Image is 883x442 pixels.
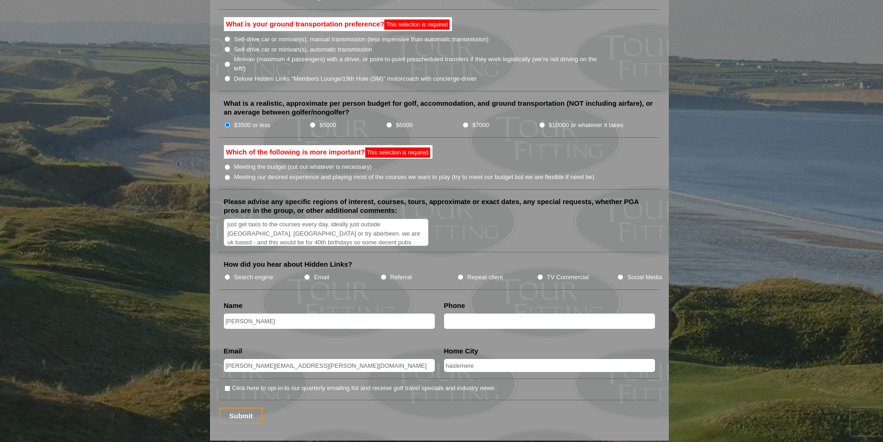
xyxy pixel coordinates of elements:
span: This selection is required [386,21,448,28]
label: What is a realistic, approximate per person budget for golf, accommodation, and ground transporta... [224,99,655,117]
label: $10000 or whatever it takes [549,121,623,130]
label: Referral [390,273,412,282]
label: Phone [444,301,465,310]
input: Submit [219,408,263,424]
label: $5000 [319,121,336,130]
label: $7000 [472,121,489,130]
label: How did you hear about Hidden Links? [224,260,353,269]
label: What is your ground transportation preference? [224,17,452,31]
label: Name [224,301,243,310]
label: Social Media [627,273,662,282]
label: Which of the following is more important? [224,145,433,159]
label: Meeting our desired experience and playing most of the courses we want to play (try to meet our b... [234,173,595,182]
label: Self-drive car or minivan(s), manual transmission (less expensive than automatic transmission) [234,35,489,44]
label: Email [224,346,242,356]
label: Home City [444,346,478,356]
span: This selection is required [367,149,429,156]
label: Email [314,273,329,282]
label: Search engine [234,273,273,282]
label: Self-drive car or minivan(s), automatic transmission [234,45,372,54]
label: $6000 [396,121,413,130]
label: Repeat client [467,273,503,282]
label: Deluxe Hidden Links "Members Lounge/19th Hole (SM)" motorcoach with concierge-driver [234,74,477,83]
label: Please advise any specific regions of interest, courses, tours, approximate or exact dates, any s... [224,197,655,215]
label: Meeting the budget (cut out whatever is necessary) [234,162,372,172]
label: TV Commercial [547,273,589,282]
label: Click here to opt-in to our quarterly emailing list and receive golf travel specials and industry... [232,384,494,393]
label: $3500 or less [234,121,271,130]
label: Minivan (maximum 4 passengers) with a driver, or point-to-point prescheduled transfers if they wo... [234,55,607,73]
